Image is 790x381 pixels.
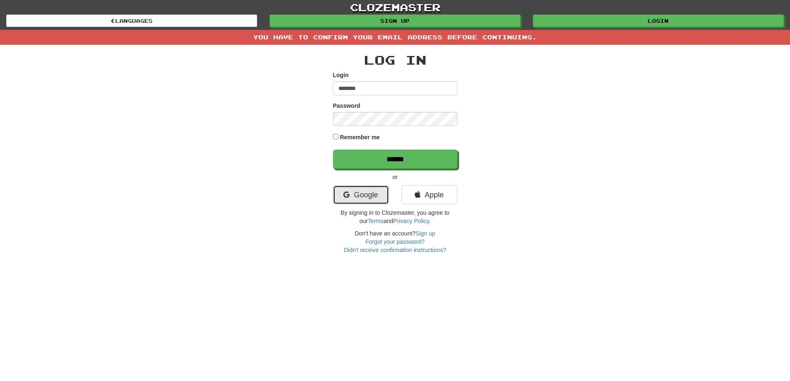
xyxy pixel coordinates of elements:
[368,218,384,224] a: Terms
[365,238,425,245] a: Forgot your password?
[270,15,520,27] a: Sign up
[6,15,257,27] a: Languages
[401,185,457,204] a: Apple
[333,71,349,79] label: Login
[333,209,457,225] p: By signing in to Clozemaster, you agree to our and .
[393,218,429,224] a: Privacy Policy
[333,185,389,204] a: Google
[533,15,784,27] a: Login
[333,53,457,67] h2: Log In
[340,133,380,141] label: Remember me
[333,102,360,110] label: Password
[416,230,435,237] a: Sign up
[333,173,457,181] p: or
[344,247,446,253] a: Didn't receive confirmation instructions?
[333,229,457,254] div: Don't have an account?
